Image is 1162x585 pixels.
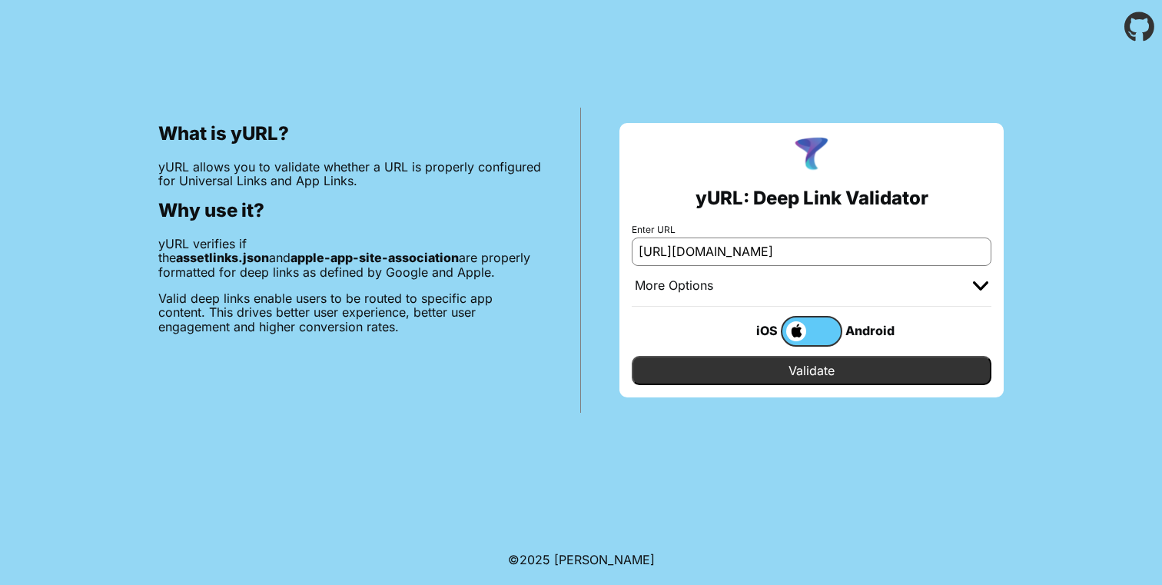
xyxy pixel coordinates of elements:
[719,321,781,341] div: iOS
[520,552,550,567] span: 2025
[973,281,988,291] img: chevron
[158,123,542,145] h2: What is yURL?
[635,278,713,294] div: More Options
[176,250,269,265] b: assetlinks.json
[632,224,991,235] label: Enter URL
[158,200,542,221] h2: Why use it?
[508,534,655,585] footer: ©
[696,188,928,209] h2: yURL: Deep Link Validator
[158,160,542,188] p: yURL allows you to validate whether a URL is properly configured for Universal Links and App Links.
[158,237,542,279] p: yURL verifies if the and are properly formatted for deep links as defined by Google and Apple.
[632,238,991,265] input: e.g. https://app.chayev.com/xyx
[290,250,459,265] b: apple-app-site-association
[158,291,542,334] p: Valid deep links enable users to be routed to specific app content. This drives better user exper...
[554,552,655,567] a: Michael Ibragimchayev's Personal Site
[792,135,832,175] img: yURL Logo
[842,321,904,341] div: Android
[632,356,991,385] input: Validate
